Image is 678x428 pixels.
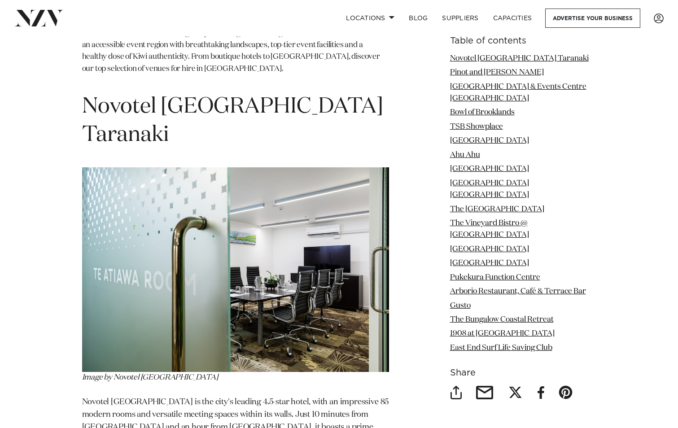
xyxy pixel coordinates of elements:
a: [GEOGRAPHIC_DATA] [GEOGRAPHIC_DATA] [450,179,529,199]
span: Image by Novotel [GEOGRAPHIC_DATA] [82,374,218,381]
h1: Novotel [GEOGRAPHIC_DATA] Taranaki [82,93,389,149]
h6: Table of contents [450,36,596,46]
a: [GEOGRAPHIC_DATA] [450,166,529,173]
a: Locations [339,9,402,28]
a: Novotel [GEOGRAPHIC_DATA] Taranaki [450,55,589,62]
a: The [GEOGRAPHIC_DATA] [450,205,544,213]
a: Gusto [450,302,471,310]
h6: Share [450,369,596,378]
a: Advertise your business [545,9,640,28]
a: The Bungalow Coastal Retreat [450,316,554,323]
a: Pinot and [PERSON_NAME] [450,69,544,76]
a: Pukekura Function Centre [450,274,540,281]
a: [GEOGRAPHIC_DATA] [450,260,529,267]
a: Arborio Restaurant, Café & Terrace Bar [450,288,586,295]
a: East End Surf Life Saving Club [450,344,552,352]
a: [GEOGRAPHIC_DATA] & Events Centre [GEOGRAPHIC_DATA] [450,83,586,102]
a: [GEOGRAPHIC_DATA] [450,245,529,253]
a: [GEOGRAPHIC_DATA] [450,137,529,145]
a: Bowl of Brooklands [450,109,515,117]
a: SUPPLIERS [435,9,486,28]
a: 1908 at [GEOGRAPHIC_DATA] [450,330,555,338]
a: The Vineyard Bistro @ [GEOGRAPHIC_DATA] [450,219,529,239]
a: BLOG [402,9,435,28]
img: nzv-logo.png [14,10,63,26]
a: Ahu Ahu [450,151,480,159]
a: TSB Showplace [450,123,503,131]
a: Capacities [486,9,539,28]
